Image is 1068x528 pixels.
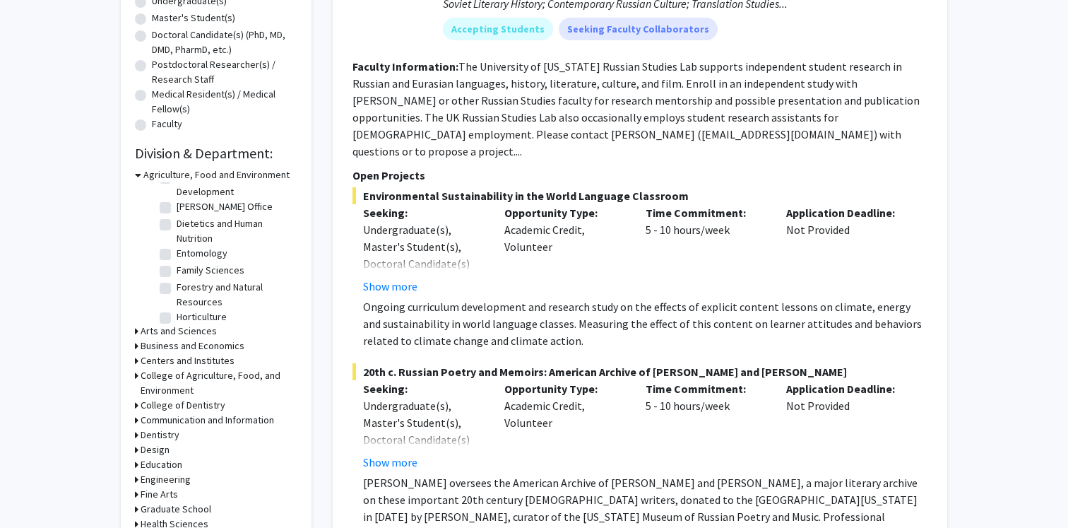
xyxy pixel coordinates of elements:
[559,18,718,40] mat-chip: Seeking Faculty Collaborators
[352,59,920,158] fg-read-more: The University of [US_STATE] Russian Studies Lab supports independent student research in Russian...
[646,380,766,397] p: Time Commitment:
[363,278,417,295] button: Show more
[141,428,179,442] h3: Dentistry
[141,324,217,339] h3: Arts and Sciences
[494,380,635,471] div: Academic Credit, Volunteer
[177,170,294,199] label: Community and Leadership Development
[141,339,244,353] h3: Business and Economics
[635,380,776,471] div: 5 - 10 hours/week
[363,204,483,221] p: Seeking:
[363,221,483,357] div: Undergraduate(s), Master's Student(s), Doctoral Candidate(s) (PhD, MD, DMD, PharmD, etc.), Postdo...
[141,457,182,472] h3: Education
[177,280,294,310] label: Forestry and Natural Resources
[177,199,273,214] label: [PERSON_NAME] Office
[141,472,191,487] h3: Engineering
[363,454,417,471] button: Show more
[152,57,297,87] label: Postdoctoral Researcher(s) / Research Staff
[152,117,182,131] label: Faculty
[135,145,297,162] h2: Division & Department:
[363,380,483,397] p: Seeking:
[141,487,178,502] h3: Fine Arts
[352,167,927,184] p: Open Projects
[141,368,297,398] h3: College of Agriculture, Food, and Environment
[504,380,624,397] p: Opportunity Type:
[352,363,927,380] span: 20th c. Russian Poetry and Memoirs: American Archive of [PERSON_NAME] and [PERSON_NAME]
[443,18,553,40] mat-chip: Accepting Students
[635,204,776,295] div: 5 - 10 hours/week
[141,353,235,368] h3: Centers and Institutes
[776,204,917,295] div: Not Provided
[141,502,211,517] h3: Graduate School
[646,204,766,221] p: Time Commitment:
[352,187,927,204] span: Environmental Sustainability in the World Language Classroom
[152,11,235,25] label: Master's Student(s)
[786,204,906,221] p: Application Deadline:
[363,298,927,349] p: Ongoing curriculum development and research study on the effects of explicit content lessons on c...
[504,204,624,221] p: Opportunity Type:
[177,246,227,261] label: Entomology
[786,380,906,397] p: Application Deadline:
[177,216,294,246] label: Dietetics and Human Nutrition
[11,464,60,517] iframe: Chat
[177,310,227,324] label: Horticulture
[352,59,458,74] b: Faculty Information:
[152,87,297,117] label: Medical Resident(s) / Medical Fellow(s)
[143,168,290,182] h3: Agriculture, Food and Environment
[177,263,244,278] label: Family Sciences
[152,28,297,57] label: Doctoral Candidate(s) (PhD, MD, DMD, PharmD, etc.)
[494,204,635,295] div: Academic Credit, Volunteer
[141,398,225,413] h3: College of Dentistry
[141,413,274,428] h3: Communication and Information
[141,442,170,457] h3: Design
[776,380,917,471] div: Not Provided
